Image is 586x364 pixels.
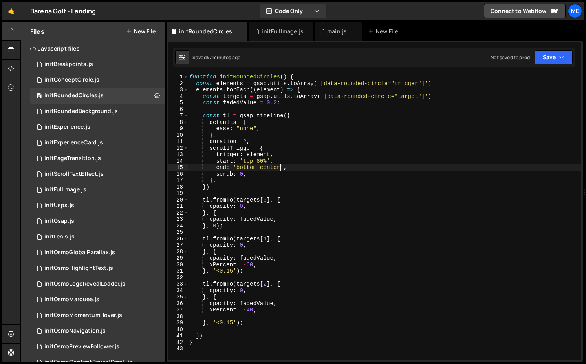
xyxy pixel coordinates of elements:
[491,54,530,61] div: Not saved to prod
[44,108,118,115] div: initRoundedBackground.js
[168,307,188,313] div: 37
[30,276,165,292] div: 17023/47017.js
[168,151,188,158] div: 13
[327,27,347,35] div: main.js
[30,292,165,308] div: 17023/47119.js
[44,343,119,350] div: initOsmoPreviewFollower.js
[168,197,188,204] div: 20
[2,2,21,20] a: 🤙
[30,182,165,198] div: 17023/46929.js
[168,242,188,249] div: 27
[30,151,165,166] div: 17023/47044.js
[44,92,104,99] div: initRoundedCircles.js
[168,145,188,152] div: 12
[44,233,75,240] div: initLenis.js
[30,27,44,36] h2: Files
[192,54,240,61] div: Saved
[368,27,401,35] div: New File
[168,333,188,339] div: 41
[168,190,188,197] div: 19
[30,166,165,182] div: 17023/47036.js
[30,260,165,276] div: 17023/46872.js
[168,275,188,281] div: 32
[168,268,188,275] div: 31
[260,4,326,18] button: Code Only
[168,294,188,300] div: 35
[44,249,115,256] div: initOsmoGlobalParallax.js
[168,113,188,119] div: 7
[168,87,188,93] div: 3
[37,93,42,100] span: 0
[168,106,188,113] div: 6
[30,6,96,16] div: Barena Golf - Landing
[30,72,165,88] div: 17023/47337.js
[168,320,188,326] div: 39
[168,158,188,165] div: 14
[168,119,188,126] div: 8
[535,50,573,64] button: Save
[44,280,125,288] div: initOsmoLogoRevealLoader.js
[44,312,122,319] div: initOsmoMomentumHover.js
[568,4,582,18] a: Me
[30,213,165,229] div: 17023/46771.js
[44,61,93,68] div: initBreakpoints.js
[21,41,165,56] div: Javascript files
[168,281,188,288] div: 33
[168,236,188,242] div: 26
[168,210,188,217] div: 22
[44,124,90,131] div: initExperience.js
[44,296,99,303] div: initOsmoMarquee.js
[44,328,106,335] div: initOsmoNavigation.js
[168,177,188,184] div: 17
[168,249,188,255] div: 28
[30,229,165,245] div: 17023/46770.js
[168,229,188,236] div: 25
[44,171,104,178] div: initScrollTextEffect.js
[30,56,165,72] div: 17023/47276.js
[44,186,86,193] div: initFullImage.js
[30,88,165,104] div: 17023/47343.js
[168,346,188,352] div: 43
[168,300,188,307] div: 36
[207,54,240,61] div: 47 minutes ago
[168,132,188,139] div: 10
[44,202,74,209] div: initUsps.js
[168,339,188,346] div: 42
[168,313,188,320] div: 38
[30,245,165,260] div: 17023/46949.js
[44,218,74,225] div: initGsap.js
[168,216,188,223] div: 23
[168,93,188,100] div: 4
[168,203,188,210] div: 21
[30,339,165,355] div: 17023/47134.js
[168,74,188,80] div: 1
[30,135,165,151] div: 17023/47082.js
[168,288,188,294] div: 34
[168,171,188,178] div: 16
[168,223,188,229] div: 24
[262,27,304,35] div: initFullImage.js
[30,308,165,323] div: 17023/47115.js
[168,326,188,333] div: 40
[168,262,188,268] div: 30
[44,76,99,84] div: initConceptCircle.js
[168,138,188,145] div: 11
[44,155,101,162] div: initPageTransition.js
[30,198,165,213] div: 17023/47141.js
[168,164,188,171] div: 15
[168,126,188,132] div: 9
[168,80,188,87] div: 2
[168,100,188,106] div: 5
[30,119,165,135] div: 17023/47100.js
[484,4,566,18] a: Connect to Webflow
[168,255,188,262] div: 29
[126,28,156,35] button: New File
[44,139,103,146] div: initExperienceCard.js
[44,265,113,272] div: initOsmoHighlightText.js
[30,323,165,339] div: 17023/46768.js
[179,27,238,35] div: initRoundedCircles.js
[30,104,165,119] div: 17023/47284.js
[168,184,188,191] div: 18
